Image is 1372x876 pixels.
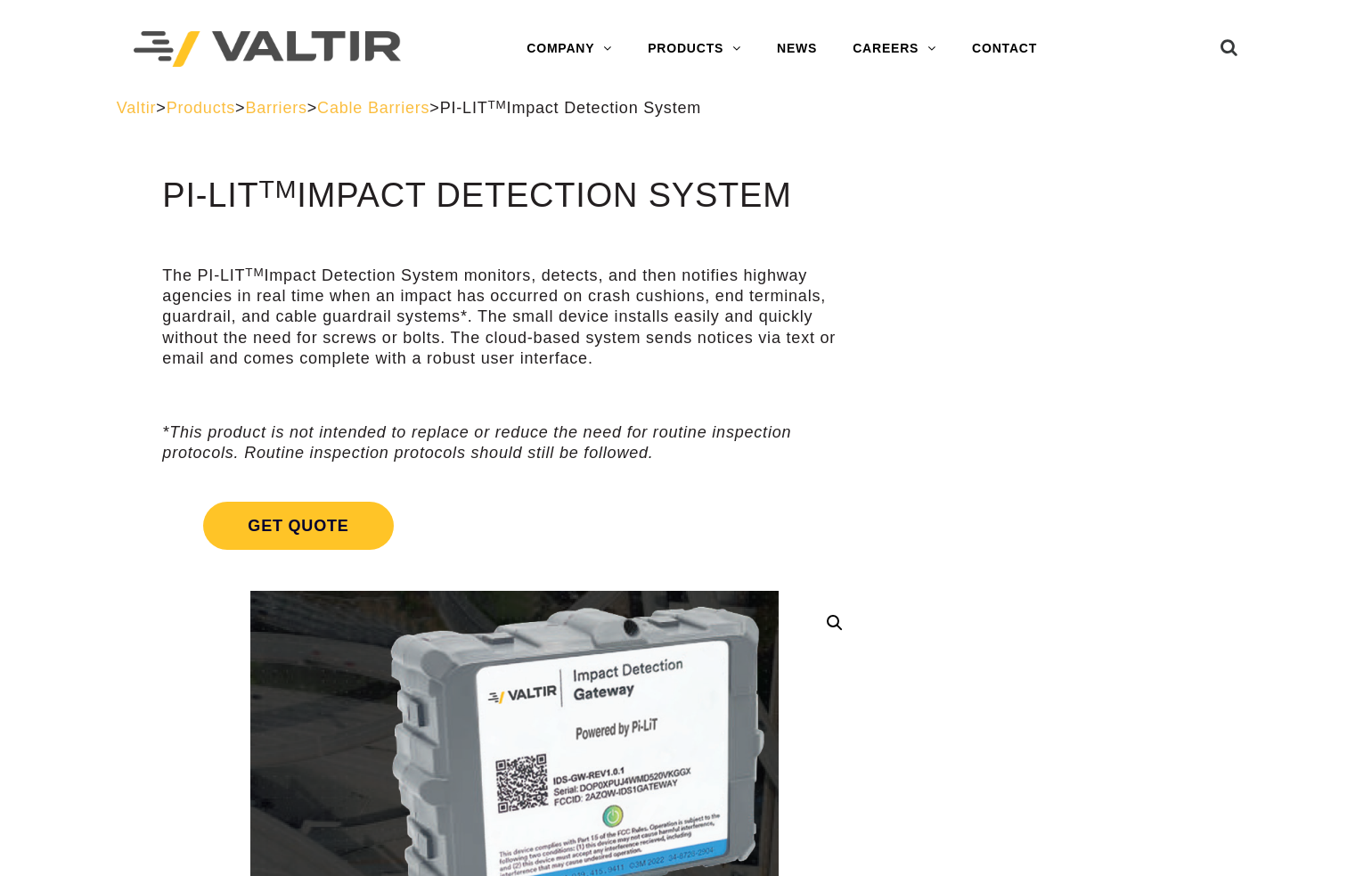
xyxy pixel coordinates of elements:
[162,266,866,370] p: The PI-LIT Impact Detection System monitors, detects, and then notifies highway agencies in real ...
[954,31,1055,67] a: CONTACT
[440,99,701,117] span: PI-LIT Impact Detection System
[245,99,306,117] a: Barriers
[245,266,264,279] sup: TM
[117,98,1255,119] div: > > > >
[317,99,429,117] a: Cable Barriers
[117,99,156,117] a: Valtir
[203,502,393,550] span: Get Quote
[630,31,759,67] a: PRODUCTS
[487,98,506,111] sup: TM
[167,99,235,117] a: Products
[259,175,298,203] sup: TM
[759,31,835,67] a: NEWS
[162,480,866,571] a: Get Quote
[835,31,954,67] a: CAREERS
[134,31,401,68] img: Valtir
[162,177,866,215] h1: PI-LIT Impact Detection System
[509,31,630,67] a: COMPANY
[162,423,791,462] em: *This product is not intended to replace or reduce the need for routine inspection protocols. Rou...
